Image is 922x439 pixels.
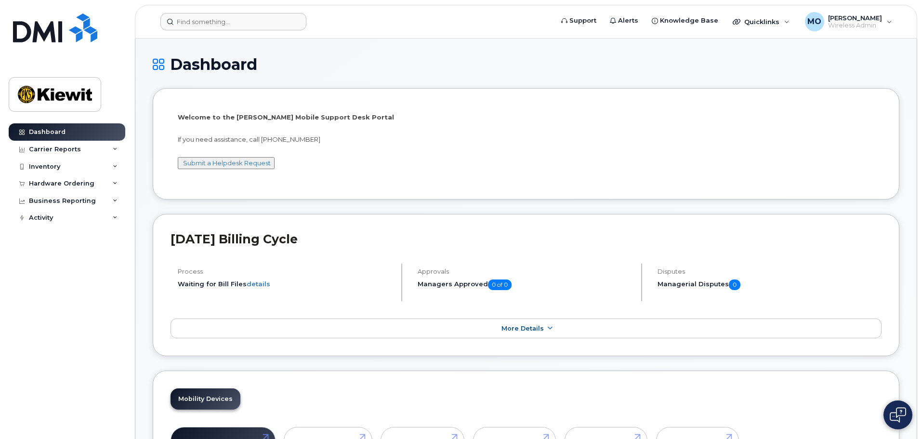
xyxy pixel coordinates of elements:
a: details [247,280,270,288]
h4: Disputes [658,268,882,275]
h4: Process [178,268,393,275]
h1: Dashboard [153,56,899,73]
h5: Managers Approved [418,279,633,290]
h4: Approvals [418,268,633,275]
p: If you need assistance, call [PHONE_NUMBER] [178,135,874,144]
p: Welcome to the [PERSON_NAME] Mobile Support Desk Portal [178,113,874,122]
span: More Details [501,325,544,332]
a: Mobility Devices [171,388,240,410]
button: Submit a Helpdesk Request [178,157,275,169]
img: Open chat [890,407,906,423]
span: 0 [729,279,740,290]
span: 0 of 0 [488,279,512,290]
h2: [DATE] Billing Cycle [171,232,882,246]
li: Waiting for Bill Files [178,279,393,289]
a: Submit a Helpdesk Request [183,159,271,167]
h5: Managerial Disputes [658,279,882,290]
